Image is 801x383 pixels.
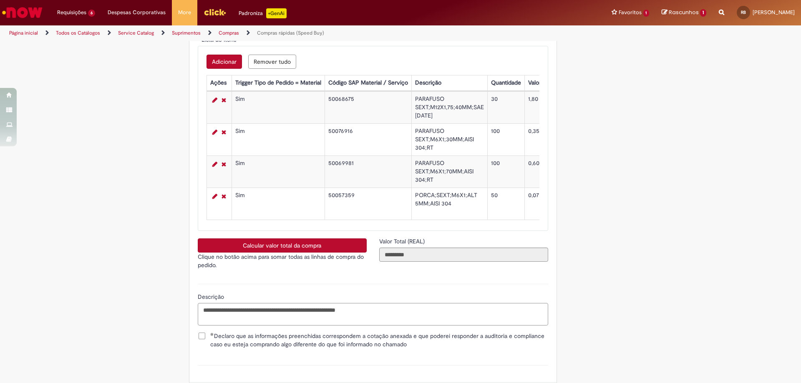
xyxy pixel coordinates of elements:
[198,253,367,269] p: Clique no botão acima para somar todas as linhas de compra do pedido.
[379,248,548,262] input: Valor Total (REAL)
[219,191,228,201] a: Remover linha 4
[379,238,426,245] span: Somente leitura - Valor Total (REAL)
[411,92,487,124] td: PARAFUSO SEXT;M12X1,75;40MM;SAE [DATE]
[487,156,524,188] td: 100
[662,9,706,17] a: Rascunhos
[88,10,95,17] span: 6
[325,92,411,124] td: 50068675
[248,55,296,69] button: Remove all rows for Lista de Itens
[207,75,232,91] th: Ações
[232,124,325,156] td: Sim
[643,10,650,17] span: 1
[1,4,44,21] img: ServiceNow
[700,9,706,17] span: 1
[325,124,411,156] td: 50076916
[325,75,411,91] th: Código SAP Material / Serviço
[56,30,100,36] a: Todos os Catálogos
[487,124,524,156] td: 100
[198,238,367,253] button: Calcular valor total da compra
[411,156,487,188] td: PARAFUSO SEXT;M6X1;70MM;AISI 304;RT
[9,30,38,36] a: Página inicial
[487,75,524,91] th: Quantidade
[524,188,567,220] td: 0,07
[266,8,287,18] p: +GenAi
[6,25,528,41] ul: Trilhas de página
[232,75,325,91] th: Trigger Tipo de Pedido = Material
[524,156,567,188] td: 0,60
[379,237,426,245] label: Somente leitura - Valor Total (REAL)
[210,159,219,169] a: Editar Linha 3
[239,8,287,18] div: Padroniza
[108,8,166,17] span: Despesas Corporativas
[210,332,548,348] span: Declaro que as informações preenchidas correspondem a cotação anexada e que poderei responder a a...
[204,6,226,18] img: click_logo_yellow_360x200.png
[219,127,228,137] a: Remover linha 2
[210,95,219,105] a: Editar Linha 1
[210,191,219,201] a: Editar Linha 4
[178,8,191,17] span: More
[325,188,411,220] td: 50057359
[232,188,325,220] td: Sim
[487,188,524,220] td: 50
[487,92,524,124] td: 30
[210,333,214,336] span: Obrigatório Preenchido
[219,159,228,169] a: Remover linha 3
[219,95,228,105] a: Remover linha 1
[172,30,201,36] a: Suprimentos
[198,303,548,325] textarea: Descrição
[57,8,86,17] span: Requisições
[524,124,567,156] td: 0,35
[524,92,567,124] td: 1,80
[741,10,746,15] span: RB
[753,9,795,16] span: [PERSON_NAME]
[219,30,239,36] a: Compras
[232,156,325,188] td: Sim
[524,75,567,91] th: Valor Unitário
[411,124,487,156] td: PARAFUSO SEXT;M6X1;30MM;AISI 304;RT
[207,55,242,69] button: Add a row for Lista de Itens
[411,188,487,220] td: PORCA;SEXT;M6X1;ALT 5MM;AISI 304
[411,75,487,91] th: Descrição
[325,156,411,188] td: 50069981
[198,293,226,300] span: Descrição
[257,30,324,36] a: Compras rápidas (Speed Buy)
[118,30,154,36] a: Service Catalog
[210,127,219,137] a: Editar Linha 2
[669,8,699,16] span: Rascunhos
[232,92,325,124] td: Sim
[619,8,642,17] span: Favoritos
